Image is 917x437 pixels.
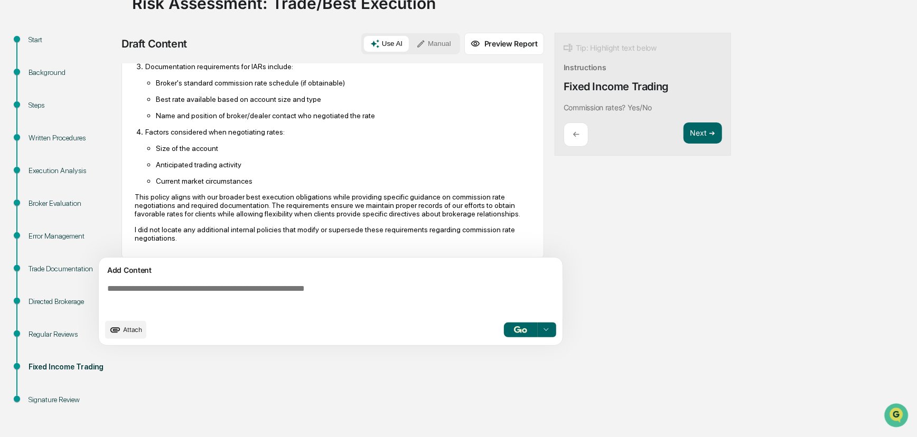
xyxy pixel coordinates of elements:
div: Instructions [564,63,606,72]
button: Next ➔ [684,122,722,144]
button: Go [504,322,538,337]
p: How can we help? [11,22,192,39]
p: Commission rates? Yes/No [564,103,652,112]
span: Preclearance [21,133,68,144]
div: Background [29,67,115,78]
p: Factors considered when negotiating rates: [145,128,531,136]
div: We're available if you need us! [36,91,134,100]
span: Pylon [105,179,128,187]
div: Start [29,34,115,45]
div: Steps [29,100,115,111]
div: Fixed Income Trading [564,80,669,93]
p: ← [573,129,579,139]
p: I did not locate any additional internal policies that modify or supersede these requirements reg... [135,225,531,242]
div: Fixed Income Trading [29,362,115,373]
span: Data Lookup [21,153,67,164]
div: Trade Documentation [29,263,115,274]
p: This policy aligns with our broader best execution obligations while providing specific guidance ... [135,193,531,218]
p: Anticipated trading activity [156,160,531,169]
div: Draft Content [121,37,187,50]
div: Start new chat [36,81,173,91]
div: 🗄️ [77,134,85,142]
span: Attestations [87,133,131,144]
div: 🔎 [11,154,19,163]
iframe: Open customer support [883,402,912,431]
div: Execution Analysis [29,165,115,176]
div: Directed Brokerage [29,296,115,307]
img: 1746055101610-c473b297-6a78-478c-a979-82029cc54cd1 [11,81,30,100]
p: Current market circumstances [156,177,531,185]
button: upload document [105,321,146,339]
a: Powered byPylon [74,178,128,187]
a: 🔎Data Lookup [6,149,71,168]
div: Regular Reviews [29,329,115,340]
p: Best rate available based on account size and type [156,95,531,103]
input: Clear [27,48,174,59]
button: Preview Report [464,33,544,55]
p: Documentation requirements for IARs include: [145,62,531,71]
div: Add Content [105,264,556,277]
p: Name and position of broker/dealer contact who negotiated the rate [156,111,531,120]
span: Attach [123,326,142,334]
p: Broker's standard commission rate schedule (if obtainable) [156,79,531,87]
a: 🖐️Preclearance [6,129,72,148]
div: Broker Evaluation [29,198,115,209]
div: Tip: Highlight text below [564,42,657,54]
a: 🗄️Attestations [72,129,135,148]
button: Manual [410,36,457,52]
div: 🖐️ [11,134,19,142]
img: Go [514,326,527,333]
div: Written Procedures [29,132,115,144]
button: Use AI [364,36,409,52]
div: Error Management [29,231,115,242]
p: Size of the account [156,144,531,153]
div: Signature Review [29,394,115,405]
button: Start new chat [180,84,192,97]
